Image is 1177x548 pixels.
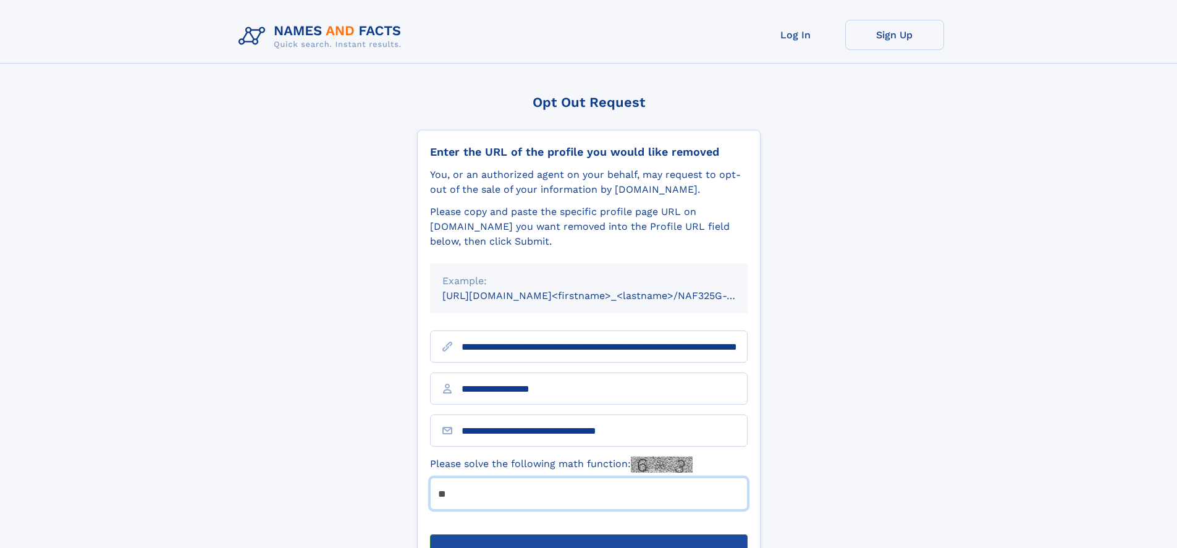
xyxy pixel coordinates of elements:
[845,20,944,50] a: Sign Up
[442,274,735,289] div: Example:
[430,204,748,249] div: Please copy and paste the specific profile page URL on [DOMAIN_NAME] you want removed into the Pr...
[746,20,845,50] a: Log In
[234,20,411,53] img: Logo Names and Facts
[442,290,771,301] small: [URL][DOMAIN_NAME]<firstname>_<lastname>/NAF325G-xxxxxxxx
[430,145,748,159] div: Enter the URL of the profile you would like removed
[430,457,693,473] label: Please solve the following math function:
[417,95,761,110] div: Opt Out Request
[430,167,748,197] div: You, or an authorized agent on your behalf, may request to opt-out of the sale of your informatio...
